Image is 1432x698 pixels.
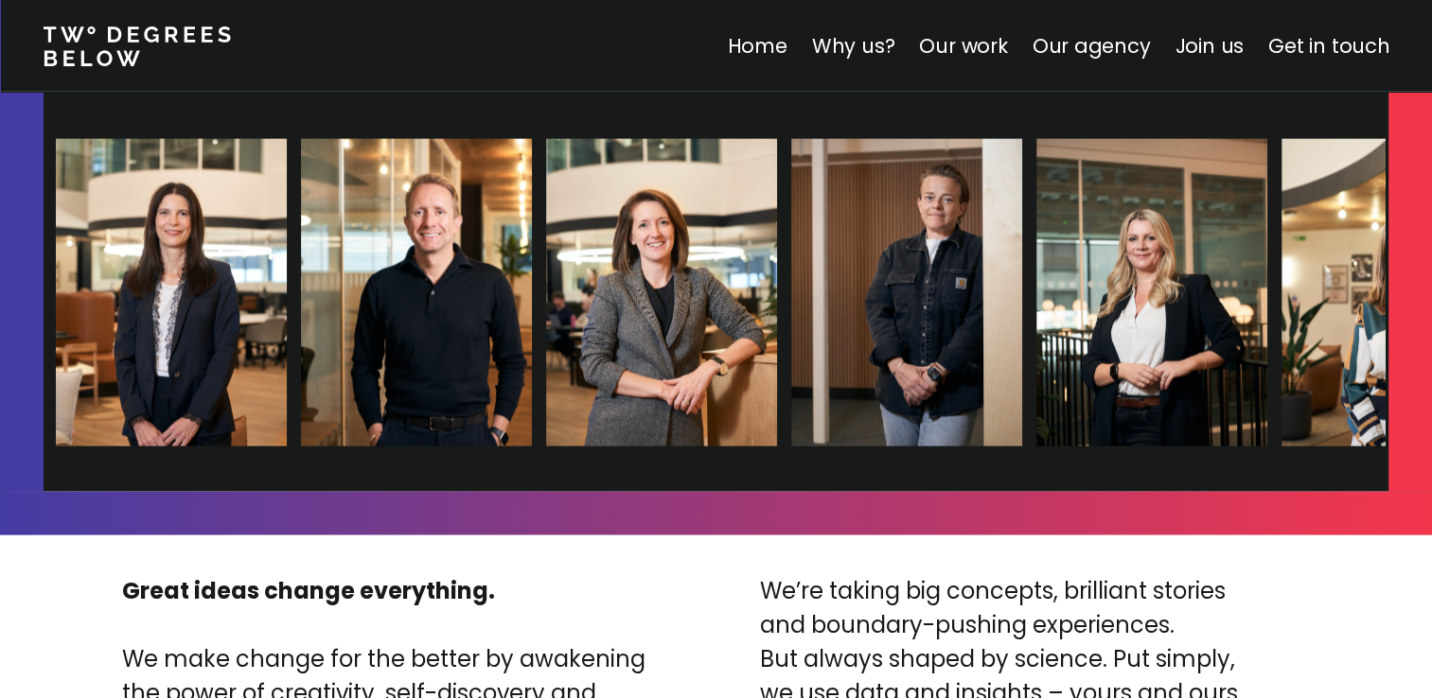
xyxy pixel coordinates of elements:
[545,139,776,446] img: Gemma
[919,32,1007,60] a: Our work
[811,32,894,60] a: Why us?
[300,139,531,446] img: James
[790,139,1021,446] img: Dani
[727,32,787,60] a: Home
[1035,139,1266,446] img: Halina
[1268,32,1389,60] a: Get in touch
[55,139,286,446] img: Clare
[1032,32,1150,60] a: Our agency
[122,575,495,606] strong: Great ideas change everything.
[1175,32,1244,60] a: Join us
